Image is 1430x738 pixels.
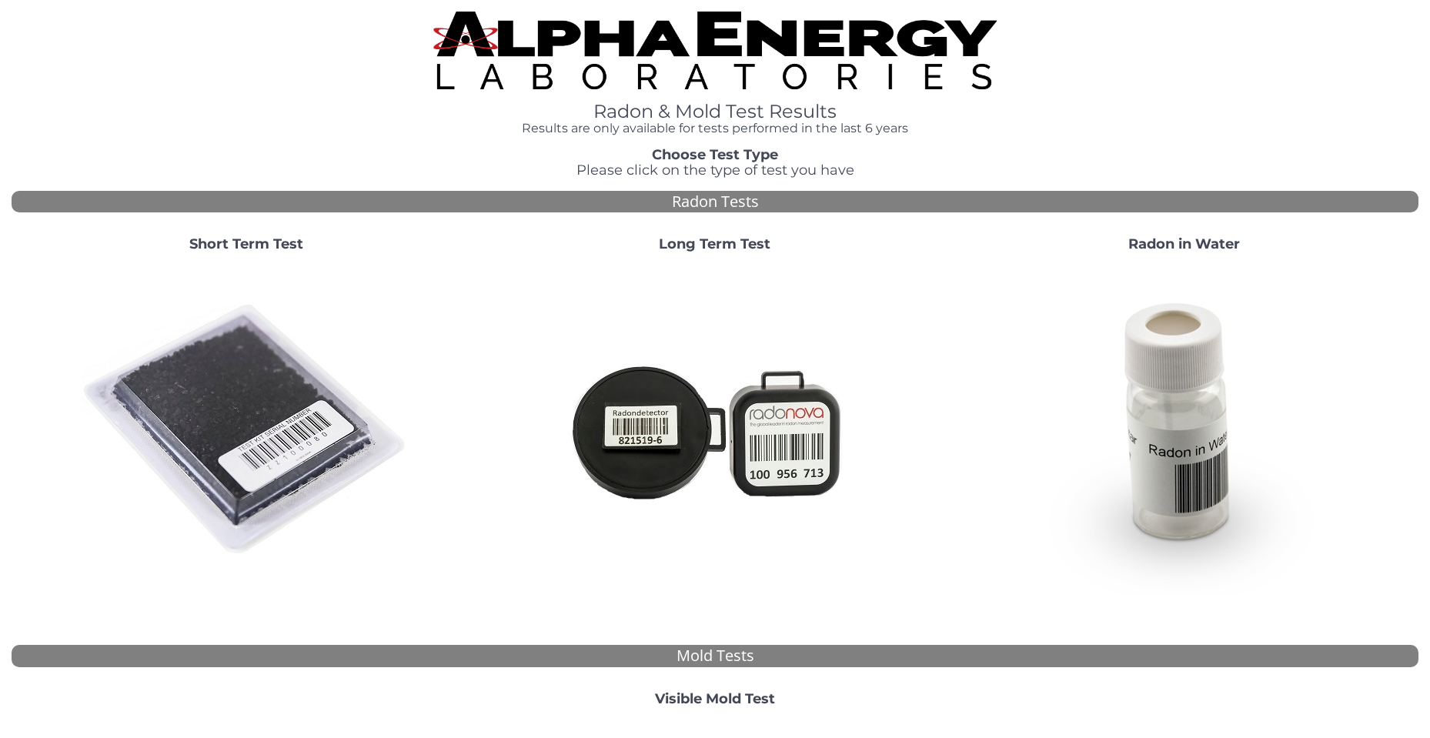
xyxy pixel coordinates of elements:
[433,102,996,122] h1: Radon & Mold Test Results
[189,235,303,252] strong: Short Term Test
[1128,235,1240,252] strong: Radon in Water
[655,690,775,707] strong: Visible Mold Test
[652,146,778,163] strong: Choose Test Type
[12,191,1418,213] div: Radon Tests
[550,265,880,596] img: Radtrak2vsRadtrak3.jpg
[433,12,996,89] img: TightCrop.jpg
[576,162,854,179] span: Please click on the type of test you have
[1018,265,1349,596] img: RadoninWater.jpg
[659,235,770,252] strong: Long Term Test
[81,265,412,596] img: ShortTerm.jpg
[12,645,1418,667] div: Mold Tests
[433,122,996,135] h4: Results are only available for tests performed in the last 6 years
